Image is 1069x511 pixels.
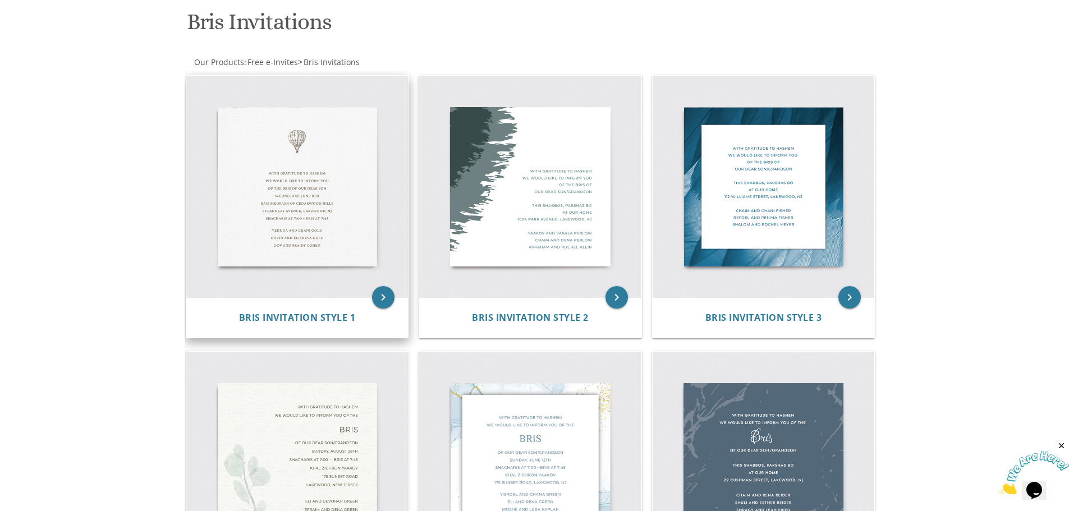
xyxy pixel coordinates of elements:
h1: Bris Invitations [187,10,645,43]
a: Bris Invitation Style 3 [705,312,822,323]
span: Bris Invitation Style 2 [472,311,589,324]
img: Bris Invitation Style 3 [653,76,875,298]
span: Free e-Invites [247,57,298,67]
a: keyboard_arrow_right [838,286,861,309]
a: Free e-Invites [246,57,298,67]
a: Bris Invitations [302,57,360,67]
span: Bris Invitation Style 1 [239,311,356,324]
img: Bris Invitation Style 1 [186,76,409,298]
span: Bris Invitation Style 3 [705,311,822,324]
span: > [298,57,360,67]
a: Bris Invitation Style 2 [472,312,589,323]
iframe: chat widget [999,441,1069,494]
div: : [185,57,535,68]
a: Our Products [193,57,244,67]
a: keyboard_arrow_right [605,286,628,309]
a: Bris Invitation Style 1 [239,312,356,323]
img: Bris Invitation Style 2 [419,76,641,298]
a: keyboard_arrow_right [372,286,394,309]
span: Bris Invitations [304,57,360,67]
